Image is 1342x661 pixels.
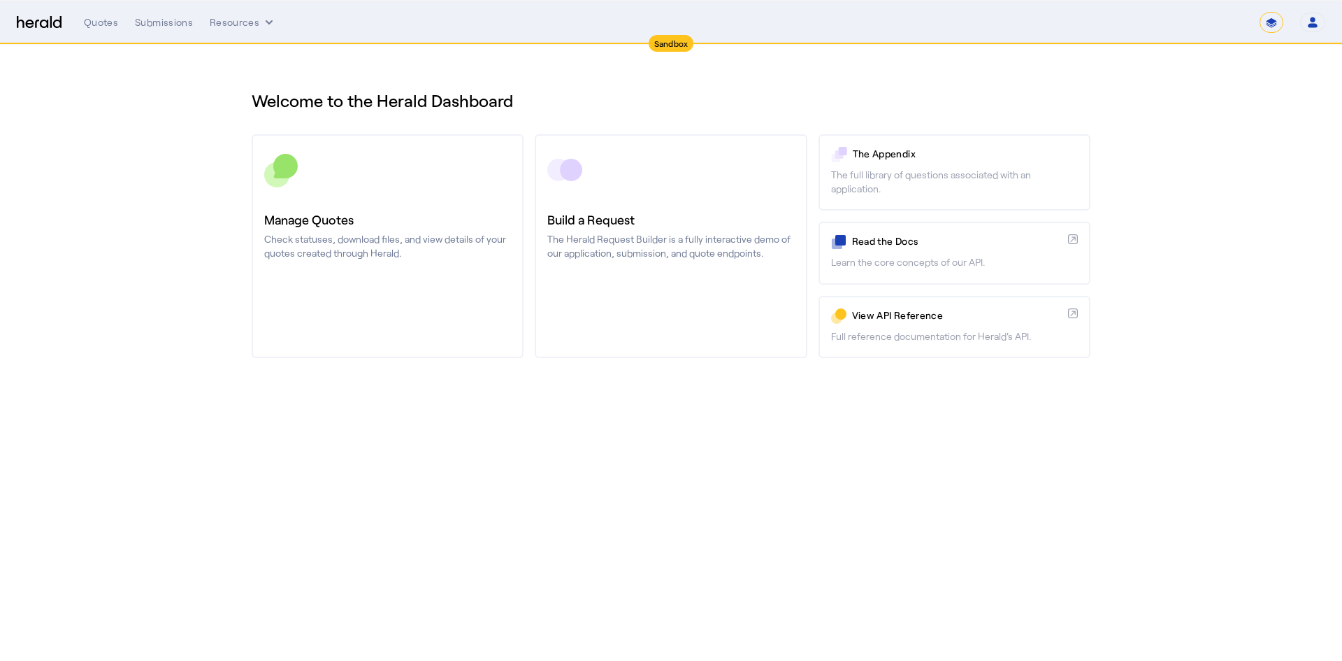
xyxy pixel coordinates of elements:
h3: Manage Quotes [264,210,511,229]
div: Sandbox [649,35,694,52]
a: Build a RequestThe Herald Request Builder is a fully interactive demo of our application, submiss... [535,134,807,358]
p: Learn the core concepts of our API. [831,255,1078,269]
p: The full library of questions associated with an application. [831,168,1078,196]
p: Read the Docs [852,234,1062,248]
p: The Herald Request Builder is a fully interactive demo of our application, submission, and quote ... [547,232,794,260]
img: Herald Logo [17,16,62,29]
h1: Welcome to the Herald Dashboard [252,90,1090,112]
p: Check statuses, download files, and view details of your quotes created through Herald. [264,232,511,260]
a: The AppendixThe full library of questions associated with an application. [818,134,1090,211]
p: Full reference documentation for Herald's API. [831,329,1078,343]
div: Quotes [84,15,118,29]
a: Manage QuotesCheck statuses, download files, and view details of your quotes created through Herald. [252,134,524,358]
p: The Appendix [853,147,1078,161]
h3: Build a Request [547,210,794,229]
button: Resources dropdown menu [210,15,276,29]
div: Submissions [135,15,193,29]
a: View API ReferenceFull reference documentation for Herald's API. [818,296,1090,358]
p: View API Reference [852,308,1062,322]
a: Read the DocsLearn the core concepts of our API. [818,222,1090,284]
